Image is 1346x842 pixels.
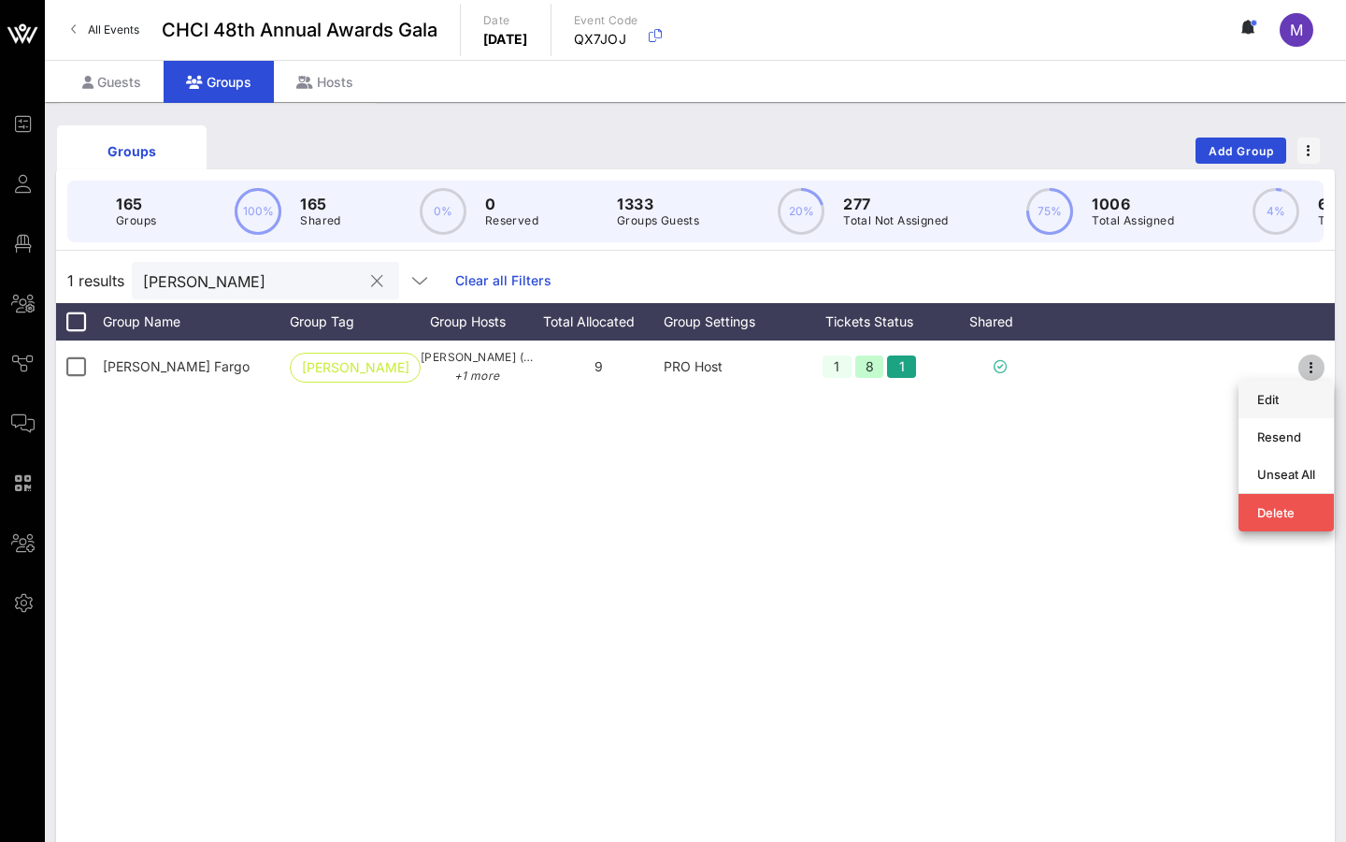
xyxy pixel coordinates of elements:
[116,211,156,230] p: Groups
[1290,21,1303,39] span: M
[1208,144,1275,158] span: Add Group
[533,303,664,341] div: Total Allocated
[60,15,150,45] a: All Events
[421,303,533,341] div: Group Hosts
[300,193,340,215] p: 165
[574,11,638,30] p: Event Code
[103,358,250,374] span: Wells Fargo
[617,211,699,230] p: Groups Guests
[1257,392,1315,407] div: Edit
[67,269,124,292] span: 1 results
[843,211,948,230] p: Total Not Assigned
[455,270,551,291] a: Clear all Filters
[483,11,528,30] p: Date
[103,303,290,341] div: Group Name
[1257,429,1315,444] div: Resend
[1092,211,1174,230] p: Total Assigned
[164,61,274,103] div: Groups
[88,22,139,36] span: All Events
[302,354,408,382] span: [PERSON_NAME] Fargo
[574,30,638,49] p: QX7JOJ
[485,211,538,230] p: Reserved
[664,341,795,393] div: PRO Host
[162,16,437,44] span: CHCI 48th Annual Awards Gala
[843,193,948,215] p: 277
[485,193,538,215] p: 0
[855,356,884,378] div: 8
[116,193,156,215] p: 165
[887,356,916,378] div: 1
[1196,138,1286,164] button: Add Group
[664,303,795,341] div: Group Settings
[617,193,699,215] p: 1333
[1257,505,1315,520] div: Delete
[300,211,340,230] p: Shared
[421,348,533,385] span: [PERSON_NAME] ([PERSON_NAME][EMAIL_ADDRESS][PERSON_NAME][DOMAIN_NAME])
[290,303,421,341] div: Group Tag
[71,141,193,161] div: Groups
[421,367,533,385] p: +1 more
[274,61,376,103] div: Hosts
[371,272,383,291] button: clear icon
[944,303,1056,341] div: Shared
[1280,13,1313,47] div: M
[483,30,528,49] p: [DATE]
[1092,193,1174,215] p: 1006
[795,303,944,341] div: Tickets Status
[594,358,603,374] span: 9
[823,356,852,378] div: 1
[1257,467,1315,482] div: Unseat All
[60,61,164,103] div: Guests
